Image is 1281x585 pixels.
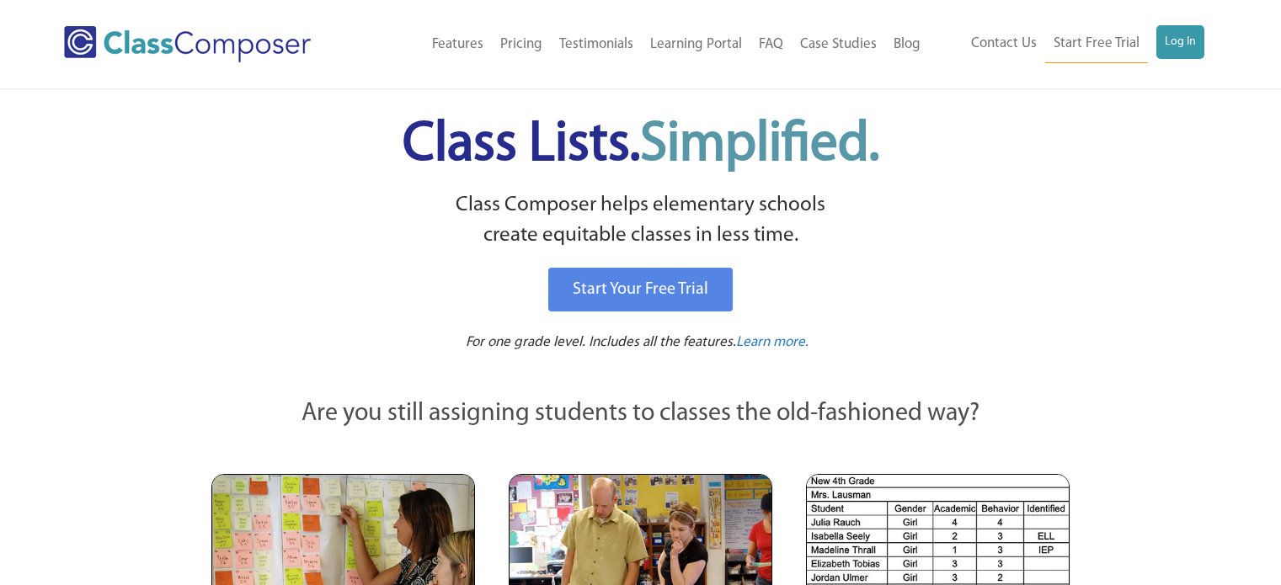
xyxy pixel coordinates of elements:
a: Testimonials [551,26,642,63]
span: Class Lists. [403,118,879,173]
span: Simplified. [640,118,879,173]
a: FAQ [750,26,792,63]
a: Pricing [492,26,551,63]
a: Contact Us [963,25,1045,62]
a: Blog [885,26,929,63]
a: Learning Portal [642,26,750,63]
a: Start Free Trial [1045,25,1148,63]
p: Are you still assigning students to classes the old-fashioned way? [211,396,1070,433]
a: Start Your Free Trial [548,268,733,311]
a: Case Studies [792,26,885,63]
span: Learn more. [736,335,809,349]
a: Learn more. [736,332,809,354]
span: For one grade level. Includes all the features. [466,335,736,349]
a: Log In [1156,25,1204,59]
nav: Header Menu [929,25,1204,63]
a: Features [424,26,492,63]
span: Start Your Free Trial [573,281,708,298]
img: Class Composer [64,26,311,62]
nav: Header Menu [365,26,928,63]
p: Class Composer helps elementary schools create equitable classes in less time. [209,190,1073,252]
